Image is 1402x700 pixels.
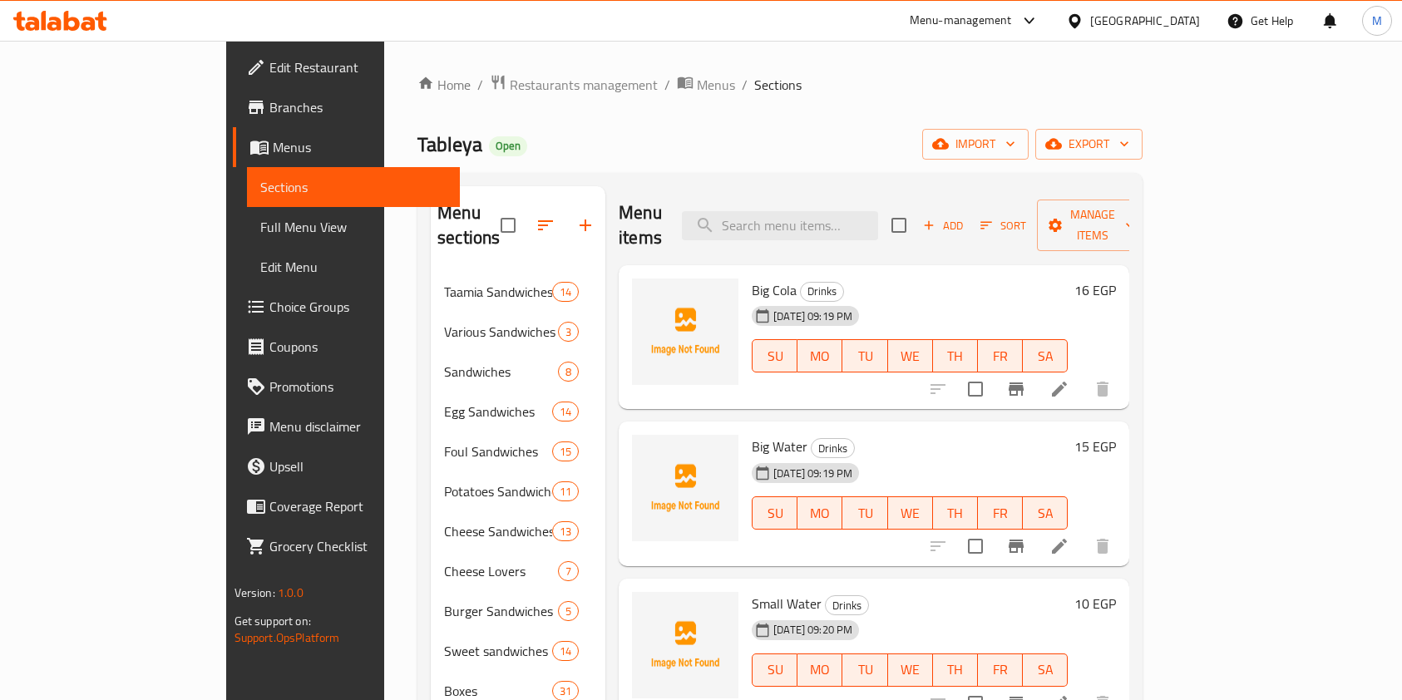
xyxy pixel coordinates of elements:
span: Open [489,139,527,153]
div: items [552,282,579,302]
a: Menu disclaimer [233,407,461,446]
h6: 16 EGP [1074,279,1116,302]
button: TH [933,496,978,530]
div: items [558,362,579,382]
button: WE [888,339,933,372]
span: 14 [553,284,578,300]
button: SA [1023,496,1068,530]
span: Coupons [269,337,447,357]
span: SU [759,501,791,525]
div: Potatoes Sandwiches11 [431,471,605,511]
span: Menus [697,75,735,95]
a: Grocery Checklist [233,526,461,566]
span: SU [759,344,791,368]
li: / [477,75,483,95]
a: Edit menu item [1049,379,1069,399]
button: WE [888,653,933,687]
button: Branch-specific-item [996,369,1036,409]
span: Restaurants management [510,75,658,95]
button: MO [797,339,842,372]
span: Edit Restaurant [269,57,447,77]
span: Full Menu View [260,217,447,237]
li: / [664,75,670,95]
span: Sweet sandwiches [444,641,552,661]
span: TH [940,658,971,682]
span: TU [849,344,881,368]
div: [GEOGRAPHIC_DATA] [1090,12,1200,30]
span: Upsell [269,456,447,476]
div: Drinks [811,438,855,458]
button: export [1035,129,1143,160]
span: export [1049,134,1129,155]
span: Select to update [958,372,993,407]
button: SA [1023,339,1068,372]
span: TU [849,658,881,682]
span: Select to update [958,529,993,564]
span: WE [895,501,926,525]
button: TH [933,339,978,372]
span: Potatoes Sandwiches [444,481,552,501]
span: SA [1029,344,1061,368]
img: Small Water [632,592,738,698]
div: Egg Sandwiches14 [431,392,605,431]
h2: Menu sections [437,200,501,250]
input: search [682,211,878,240]
span: Grocery Checklist [269,536,447,556]
button: TU [842,653,887,687]
span: Promotions [269,377,447,397]
a: Edit Menu [247,247,461,287]
span: Branches [269,97,447,117]
span: Add item [916,213,970,239]
span: Cheese Lovers [444,561,558,581]
button: Manage items [1037,200,1148,251]
span: 15 [553,444,578,460]
li: / [742,75,748,95]
a: Edit menu item [1049,536,1069,556]
span: 13 [553,524,578,540]
span: FR [985,501,1016,525]
div: Burger Sandwiches5 [431,591,605,631]
button: import [922,129,1029,160]
button: SU [752,653,797,687]
button: Add [916,213,970,239]
h6: 10 EGP [1074,592,1116,615]
span: Various Sandwiches [444,322,558,342]
span: Drinks [812,439,854,458]
span: Egg Sandwiches [444,402,552,421]
span: 14 [553,643,578,659]
span: [DATE] 09:19 PM [767,308,859,324]
div: items [552,481,579,501]
button: MO [797,653,842,687]
img: Big Cola [632,279,738,385]
div: Open [489,136,527,156]
span: Menus [273,137,447,157]
span: 5 [559,604,578,619]
div: Cheese Lovers7 [431,551,605,591]
span: MO [804,344,836,368]
span: Big Water [752,434,807,459]
span: Sort [980,216,1026,235]
h2: Menu items [619,200,662,250]
a: Branches [233,87,461,127]
button: Sort [976,213,1030,239]
span: TH [940,501,971,525]
div: Taamia Sandwiches [444,282,552,302]
span: 11 [553,484,578,500]
span: Manage items [1050,205,1135,246]
span: Sections [260,177,447,197]
div: items [552,402,579,421]
button: WE [888,496,933,530]
a: Restaurants management [490,74,658,96]
span: Drinks [826,596,868,615]
button: TU [842,339,887,372]
span: Drinks [801,282,843,301]
span: TU [849,501,881,525]
span: 8 [559,364,578,380]
h6: 15 EGP [1074,435,1116,458]
div: items [558,601,579,621]
span: WE [895,658,926,682]
span: 7 [559,564,578,579]
div: items [552,521,579,541]
button: SA [1023,653,1068,687]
